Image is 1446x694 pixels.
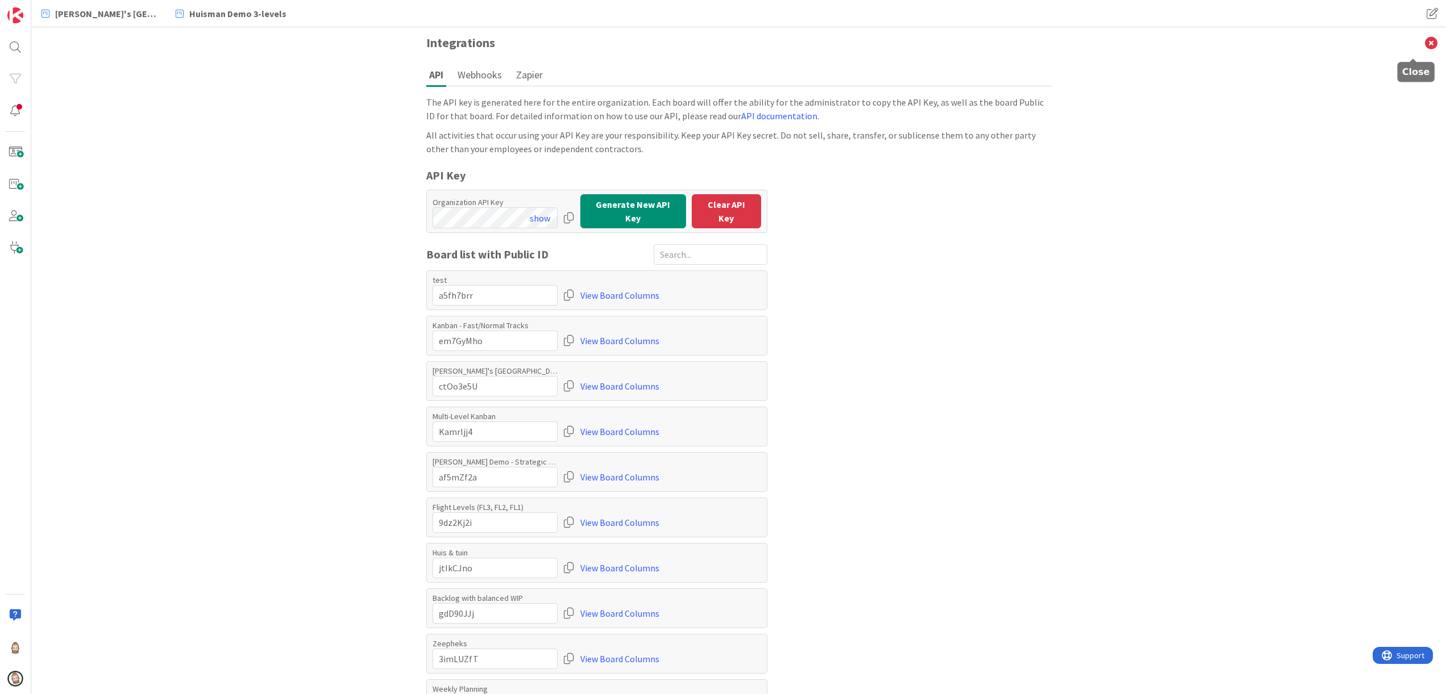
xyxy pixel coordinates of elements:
[433,502,558,512] label: Flight Levels (FL3, FL2, FL1)
[433,275,558,285] label: test
[35,3,165,24] a: [PERSON_NAME]'s [GEOGRAPHIC_DATA]
[580,649,659,669] a: View Board Columns
[7,639,23,655] img: Rv
[433,411,558,421] label: Multi-Level Kanban
[580,603,659,624] a: View Board Columns
[426,246,549,263] span: Board list with Public ID
[433,638,558,649] label: Zeepheks
[426,64,446,87] button: API
[426,95,1052,123] div: The API key is generated here for the entire organization. Each board will offer the ability for ...
[433,457,558,467] label: [PERSON_NAME] Demo - Strategic - Project - Operational
[433,366,558,376] label: [PERSON_NAME]'s [GEOGRAPHIC_DATA]
[522,208,558,228] button: show
[455,64,505,85] button: Webhooks
[1402,66,1430,77] h5: Close
[580,285,659,306] a: View Board Columns
[654,244,767,265] input: Search...
[426,167,767,184] div: API Key
[433,320,558,331] label: Kanban - Fast/Normal Tracks
[189,7,286,20] span: Huisman Demo 3-levels
[7,671,23,687] img: avatar
[415,27,1063,58] h3: Integrations
[55,7,159,20] span: [PERSON_NAME]'s [GEOGRAPHIC_DATA]
[580,376,659,396] a: View Board Columns
[433,593,558,603] label: Backlog with balanced WIP
[580,194,686,228] button: Generate New API Key
[580,512,659,533] a: View Board Columns
[580,467,659,487] a: View Board Columns
[692,194,761,228] button: Clear API Key
[433,547,558,558] label: Huis & tuin
[433,197,558,207] label: Organization API Key
[169,3,293,24] a: Huisman Demo 3-levels
[433,684,558,694] label: Weekly Planning
[513,64,546,85] button: Zapier
[7,7,23,23] img: Visit kanbanzone.com
[580,421,659,442] a: View Board Columns
[580,558,659,578] a: View Board Columns
[741,110,817,122] a: API documentation
[580,331,659,351] a: View Board Columns
[426,128,1052,156] div: All activities that occur using your API Key are your responsibility. Keep your API Key secret. D...
[24,2,52,15] span: Support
